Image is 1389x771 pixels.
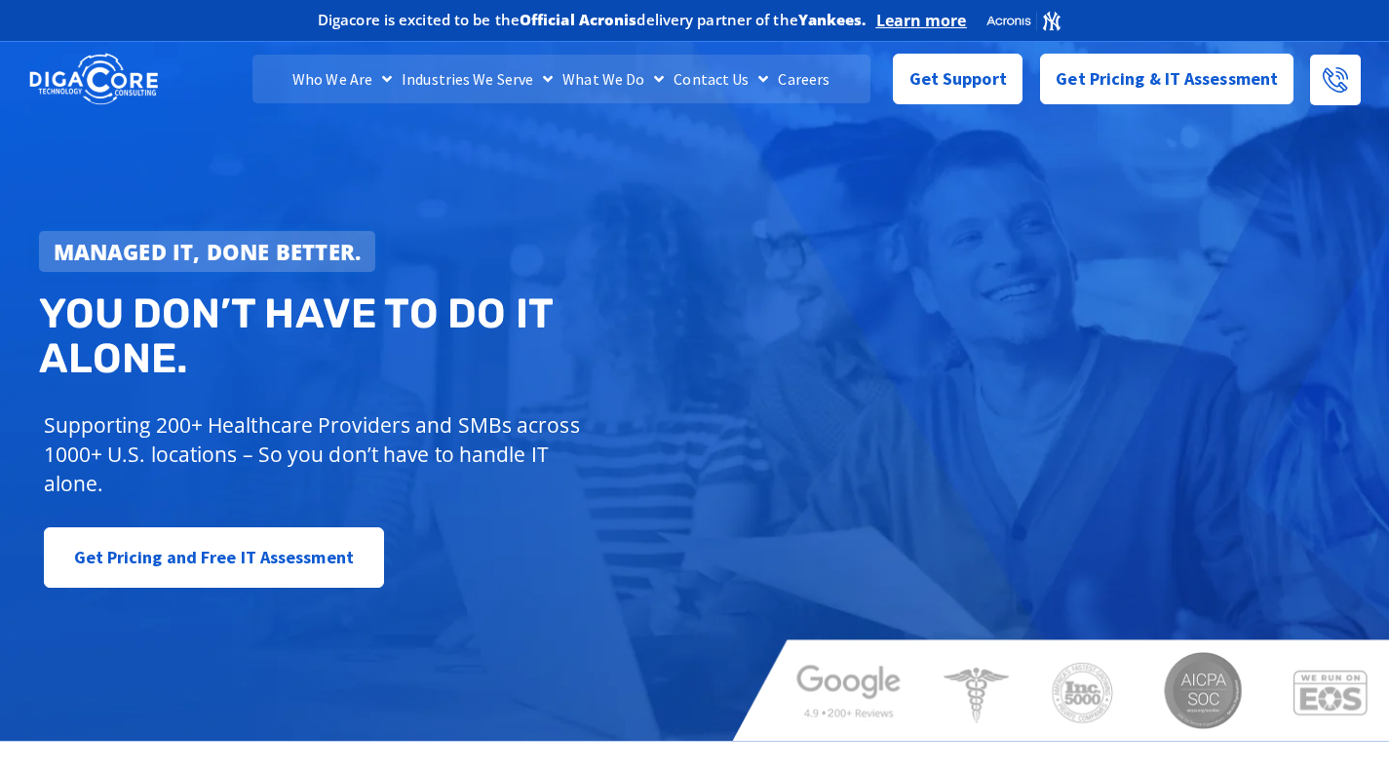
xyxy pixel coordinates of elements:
a: Contact Us [669,55,773,103]
img: Acronis [985,10,1061,32]
span: Get Support [909,59,1007,98]
b: Yankees. [798,10,867,29]
strong: Managed IT, done better. [54,237,362,266]
a: Get Pricing & IT Assessment [1040,54,1293,104]
a: Industries We Serve [397,55,558,103]
nav: Menu [252,55,870,103]
a: Managed IT, done better. [39,231,376,272]
b: Official Acronis [520,10,637,29]
img: DigaCore Technology Consulting [29,52,158,107]
a: Get Support [893,54,1022,104]
h2: Digacore is excited to be the delivery partner of the [318,13,867,27]
h2: You don’t have to do IT alone. [39,291,710,381]
p: Supporting 200+ Healthcare Providers and SMBs across 1000+ U.S. locations – So you don’t have to ... [44,410,589,498]
a: Careers [773,55,834,103]
a: What We Do [558,55,669,103]
a: Learn more [876,11,967,30]
span: Get Pricing & IT Assessment [1056,59,1278,98]
span: Get Pricing and Free IT Assessment [74,538,354,577]
a: Who We Are [288,55,397,103]
a: Get Pricing and Free IT Assessment [44,527,384,588]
